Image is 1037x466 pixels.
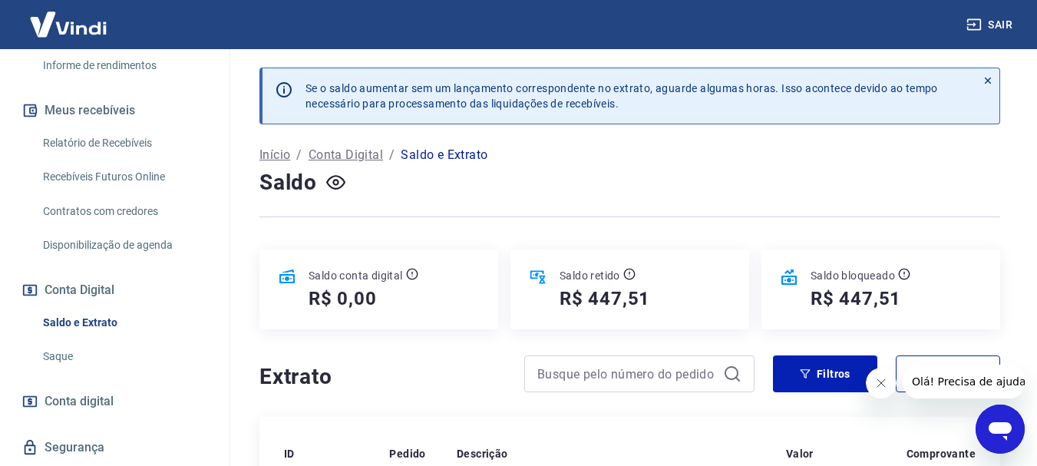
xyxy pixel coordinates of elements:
[976,405,1025,454] iframe: Botão para abrir a janela de mensagens
[866,368,897,398] iframe: Fechar mensagem
[963,11,1019,39] button: Sair
[560,286,650,311] h5: R$ 447,51
[259,362,506,392] h4: Extrato
[18,94,211,127] button: Meus recebíveis
[389,146,395,164] p: /
[37,307,211,339] a: Saldo e Extrato
[389,446,425,461] p: Pedido
[18,273,211,307] button: Conta Digital
[18,1,118,48] img: Vindi
[37,127,211,159] a: Relatório de Recebíveis
[18,385,211,418] a: Conta digital
[773,355,877,392] button: Filtros
[296,146,302,164] p: /
[457,446,508,461] p: Descrição
[401,146,487,164] p: Saldo e Extrato
[37,230,211,261] a: Disponibilização de agenda
[259,146,290,164] a: Início
[37,341,211,372] a: Saque
[18,431,211,464] a: Segurança
[560,268,620,283] p: Saldo retido
[907,446,976,461] p: Comprovante
[305,81,938,111] p: Se o saldo aumentar sem um lançamento correspondente no extrato, aguarde algumas horas. Isso acon...
[37,161,211,193] a: Recebíveis Futuros Online
[37,50,211,81] a: Informe de rendimentos
[903,365,1025,398] iframe: Mensagem da empresa
[284,446,295,461] p: ID
[45,391,114,412] span: Conta digital
[786,446,814,461] p: Valor
[537,362,717,385] input: Busque pelo número do pedido
[309,146,383,164] a: Conta Digital
[811,268,895,283] p: Saldo bloqueado
[896,355,1000,392] button: Exportar
[811,286,901,311] h5: R$ 447,51
[259,167,317,198] h4: Saldo
[309,268,403,283] p: Saldo conta digital
[9,11,129,23] span: Olá! Precisa de ajuda?
[309,286,377,311] h5: R$ 0,00
[37,196,211,227] a: Contratos com credores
